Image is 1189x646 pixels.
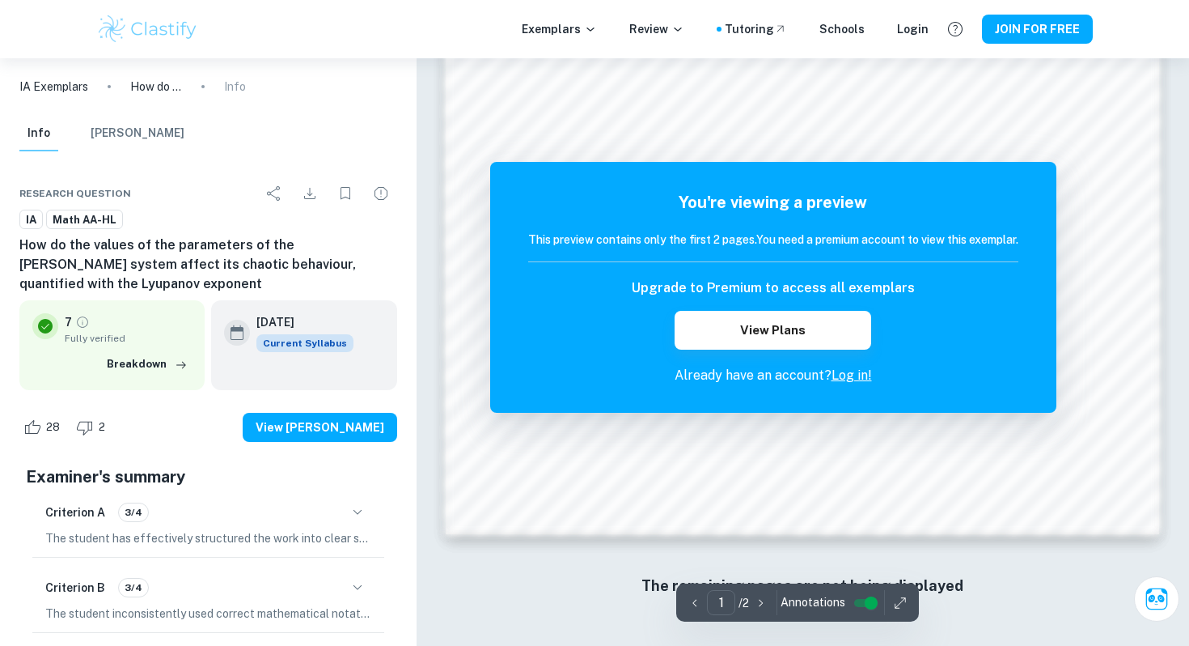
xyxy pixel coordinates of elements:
[26,465,391,489] h5: Examiner's summary
[45,579,105,597] h6: Criterion B
[96,13,199,45] img: Clastify logo
[522,20,597,38] p: Exemplars
[982,15,1093,44] button: JOIN FOR FREE
[632,278,915,298] h6: Upgrade to Premium to access all exemplars
[528,366,1018,385] p: Already have an account?
[258,177,290,210] div: Share
[47,212,122,228] span: Math AA-HL
[256,334,353,352] div: This exemplar is based on the current syllabus. Feel free to refer to it for inspiration/ideas wh...
[65,313,72,331] p: 7
[224,78,246,96] p: Info
[329,177,362,210] div: Bookmark
[130,78,182,96] p: How do the values of the parameters of the [PERSON_NAME] system affect its chaotic behaviour, qua...
[19,116,58,151] button: Info
[19,414,69,440] div: Like
[675,311,870,350] button: View Plans
[19,236,397,294] h6: How do the values of the parameters of the [PERSON_NAME] system affect its chaotic behaviour, qua...
[256,334,353,352] span: Current Syllabus
[45,605,371,623] p: The student inconsistently used correct mathematical notation, as evidenced by the inappropriate ...
[831,368,872,383] a: Log in!
[243,413,397,442] button: View [PERSON_NAME]
[19,210,43,230] a: IA
[19,186,131,201] span: Research question
[738,594,749,612] p: / 2
[781,594,845,611] span: Annotations
[19,78,88,96] a: IA Exemplars
[103,352,192,376] button: Breakdown
[941,15,969,43] button: Help and Feedback
[478,575,1127,597] h6: The remaining pages are not being displayed
[45,529,371,547] p: The student has effectively structured the work into clear sections, including an introduction, b...
[65,331,192,346] span: Fully verified
[629,20,684,38] p: Review
[256,313,341,331] h6: [DATE]
[75,315,90,329] a: Grade fully verified
[45,504,105,521] h6: Criterion A
[725,20,787,38] a: Tutoring
[37,419,69,436] span: 28
[72,414,114,440] div: Dislike
[91,116,184,151] button: [PERSON_NAME]
[1134,576,1179,622] button: Ask Clai
[119,580,148,595] span: 3/4
[819,20,865,38] a: Schools
[365,177,397,210] div: Report issue
[46,210,123,230] a: Math AA-HL
[897,20,929,38] a: Login
[119,505,148,520] span: 3/4
[294,177,326,210] div: Download
[528,190,1018,215] h5: You're viewing a preview
[90,419,114,436] span: 2
[20,212,42,228] span: IA
[528,231,1018,249] h6: This preview contains only the first 2 pages. You need a premium account to view this exemplar.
